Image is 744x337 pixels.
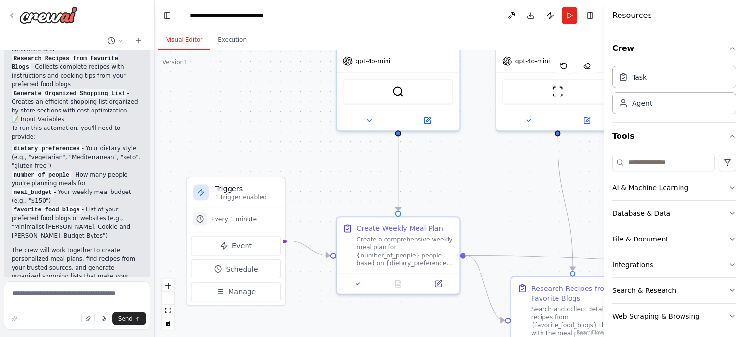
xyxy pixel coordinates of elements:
h2: 📝 Input Variables [12,115,142,124]
div: Triggers1 trigger enabledEvery 1 minuteEventScheduleManage [186,177,286,306]
button: Tools [612,123,736,150]
button: Open in side panel [558,114,615,127]
code: dietary_preferences [12,144,82,153]
span: Manage [228,287,256,297]
button: fit view [162,305,174,317]
span: Schedule [226,264,258,274]
code: Generate Organized Shopping List [12,89,127,98]
button: Event [191,236,281,255]
div: gpt-4o-miniSerplyWebSearchTool [336,16,460,131]
button: Schedule [191,259,281,278]
div: Research Recipes from Favorite Blogs [531,283,628,303]
button: zoom in [162,279,174,292]
span: Event [232,241,252,251]
div: Version 1 [162,58,187,66]
img: Logo [19,6,77,24]
button: Crew [612,35,736,62]
div: Create Weekly Meal PlanCreate a comprehensive weekly meal plan for {number_of_people} people base... [336,216,460,295]
button: toggle interactivity [162,317,174,330]
span: Every 1 minute [211,215,257,223]
code: meal_budget [12,188,54,197]
p: 1 trigger enabled [215,193,279,201]
button: Upload files [81,312,95,325]
p: To run this automation, you'll need to provide: [12,124,142,141]
button: Manage [191,282,281,301]
button: Open in side panel [399,114,455,127]
div: Search & Research [612,286,676,295]
button: Database & Data [612,201,736,226]
button: No output available [377,278,419,290]
button: Start a new chat [131,35,146,47]
div: Web Scraping & Browsing [612,311,699,321]
span: Send [118,315,133,322]
div: Create a comprehensive weekly meal plan for {number_of_people} people based on {dietary_preferenc... [356,235,453,267]
nav: breadcrumb [190,11,288,20]
li: - Creates an efficient shopping list organized by store sections with cost optimization [12,89,142,115]
button: Improve this prompt [8,312,21,325]
button: Search & Research [612,278,736,303]
div: gpt-4o-miniScrapeWebsiteTool [496,16,620,131]
button: Open in side panel [421,278,455,290]
li: - Collects complete recipes with instructions and cooking tips from your preferred food blogs [12,54,142,89]
g: Edge from d9cf06be-d8ff-40cf-931d-a325ab45993a to bb28de59-92e4-4917-a9a9-2cb6a8a5dff7 [553,136,577,271]
a: React Flow attribution [577,330,603,335]
button: File & Document [612,226,736,252]
g: Edge from 35da1cd5-ad8c-453f-9a11-449646ad6740 to bb28de59-92e4-4917-a9a9-2cb6a8a5dff7 [466,250,504,325]
button: Web Scraping & Browsing [612,304,736,329]
li: - Your weekly meal budget (e.g., "$150") [12,188,142,205]
div: Create Weekly Meal Plan [356,224,443,234]
button: Integrations [612,252,736,277]
div: AI & Machine Learning [612,183,688,193]
button: Execution [210,30,254,50]
button: Hide left sidebar [160,9,174,22]
p: The crew will work together to create personalized meal plans, find recipes from your trusted sou... [12,246,142,289]
img: ScrapeWebsiteTool [552,86,564,98]
button: zoom out [162,292,174,305]
span: gpt-4o-mini [515,57,550,65]
button: Click to speak your automation idea [97,312,110,325]
button: Switch to previous chat [104,35,127,47]
div: Database & Data [612,209,670,218]
div: React Flow controls [162,279,174,330]
button: Hide right sidebar [583,9,597,22]
h3: Triggers [215,183,279,193]
button: Visual Editor [158,30,210,50]
li: - How many people you're planning meals for [12,170,142,188]
div: Crew [612,62,736,122]
li: - List of your preferred food blogs or websites (e.g., "Minimalist [PERSON_NAME], Cookie and [PER... [12,205,142,240]
li: - Your dietary style (e.g., "vegetarian", "Mediterranean", "keto", "gluten-free") [12,144,142,170]
img: SerplyWebSearchTool [392,86,404,98]
g: Edge from triggers to 35da1cd5-ad8c-453f-9a11-449646ad6740 [288,236,330,260]
button: Send [112,312,146,325]
g: Edge from 35da1cd5-ad8c-453f-9a11-449646ad6740 to 6a6b1b4a-dce0-48c1-9fbe-f4075b597fa1 [466,250,679,265]
div: File & Document [612,234,668,244]
div: Task [632,72,647,82]
code: favorite_food_blogs [12,206,82,214]
h4: Resources [612,10,652,21]
div: Integrations [612,260,653,270]
div: Agent [632,98,652,108]
code: Research Recipes from Favorite Blogs [12,54,118,72]
g: Edge from 02cec234-c790-44a0-a92c-d49ae77ae30b to 35da1cd5-ad8c-453f-9a11-449646ad6740 [393,136,403,211]
span: gpt-4o-mini [356,57,390,65]
code: number_of_people [12,171,71,179]
button: AI & Machine Learning [612,175,736,200]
